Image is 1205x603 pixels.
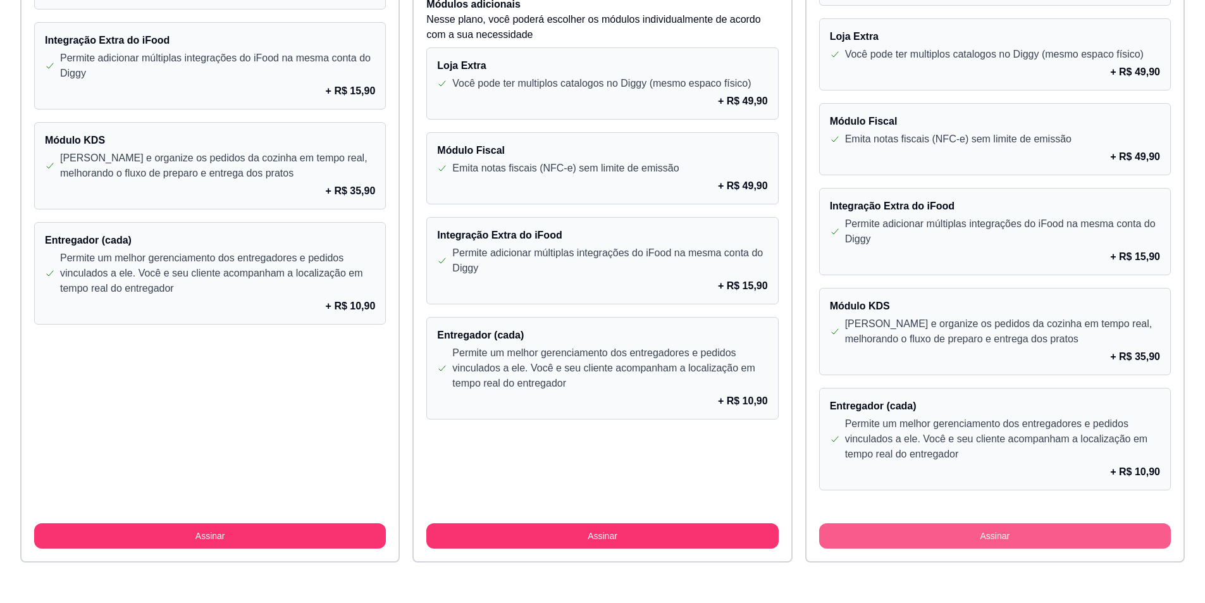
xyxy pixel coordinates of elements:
h4: Integração Extra do iFood [437,228,767,243]
p: + R$ 49,90 [718,94,768,109]
p: Permite um melhor gerenciamento dos entregadores e pedidos vinculados a ele. Você e seu cliente a... [60,251,375,296]
h4: Módulo KDS [830,299,1160,314]
button: Assinar [34,523,386,549]
p: Nesse plano, você poderá escolher os módulos individualmente de acordo com a sua necessidade [426,12,778,42]
p: Permite adicionar múltiplas integrações do iFood na mesma conta do Diggy [60,51,375,81]
h4: Entregador (cada) [45,233,375,248]
p: Você pode ter multiplos catalogos no Diggy (mesmo espaco físico) [845,47,1144,62]
h4: Entregador (cada) [437,328,767,343]
h4: Entregador (cada) [830,399,1160,414]
p: Você pode ter multiplos catalogos no Diggy (mesmo espaco físico) [452,76,751,91]
p: + R$ 15,90 [1110,249,1160,264]
p: + R$ 15,90 [326,84,376,99]
p: Permite um melhor gerenciamento dos entregadores e pedidos vinculados a ele. Você e seu cliente a... [845,416,1160,462]
h4: Módulo Fiscal [830,114,1160,129]
p: [PERSON_NAME] e organize os pedidos da cozinha em tempo real, melhorando o fluxo de preparo e ent... [845,316,1160,347]
p: Permite adicionar múltiplas integrações do iFood na mesma conta do Diggy [452,246,767,276]
p: + R$ 10,90 [326,299,376,314]
p: + R$ 49,90 [1110,149,1160,165]
h4: Loja Extra [437,58,767,73]
p: + R$ 35,90 [326,183,376,199]
p: + R$ 35,90 [1110,349,1160,364]
h4: Módulo KDS [45,133,375,148]
p: + R$ 49,90 [718,178,768,194]
button: Assinar [819,523,1171,549]
p: [PERSON_NAME] e organize os pedidos da cozinha em tempo real, melhorando o fluxo de preparo e ent... [60,151,375,181]
p: + R$ 10,90 [718,394,768,409]
h4: Integração Extra do iFood [45,33,375,48]
p: Permite adicionar múltiplas integrações do iFood na mesma conta do Diggy [845,216,1160,247]
p: Emita notas fiscais (NFC-e) sem limite de emissão [452,161,679,176]
p: + R$ 10,90 [1110,464,1160,480]
h4: Integração Extra do iFood [830,199,1160,214]
h4: Loja Extra [830,29,1160,44]
h4: Módulo Fiscal [437,143,767,158]
button: Assinar [426,523,778,549]
p: + R$ 49,90 [1110,65,1160,80]
p: Permite um melhor gerenciamento dos entregadores e pedidos vinculados a ele. Você e seu cliente a... [452,345,767,391]
p: + R$ 15,90 [718,278,768,294]
p: Emita notas fiscais (NFC-e) sem limite de emissão [845,132,1072,147]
